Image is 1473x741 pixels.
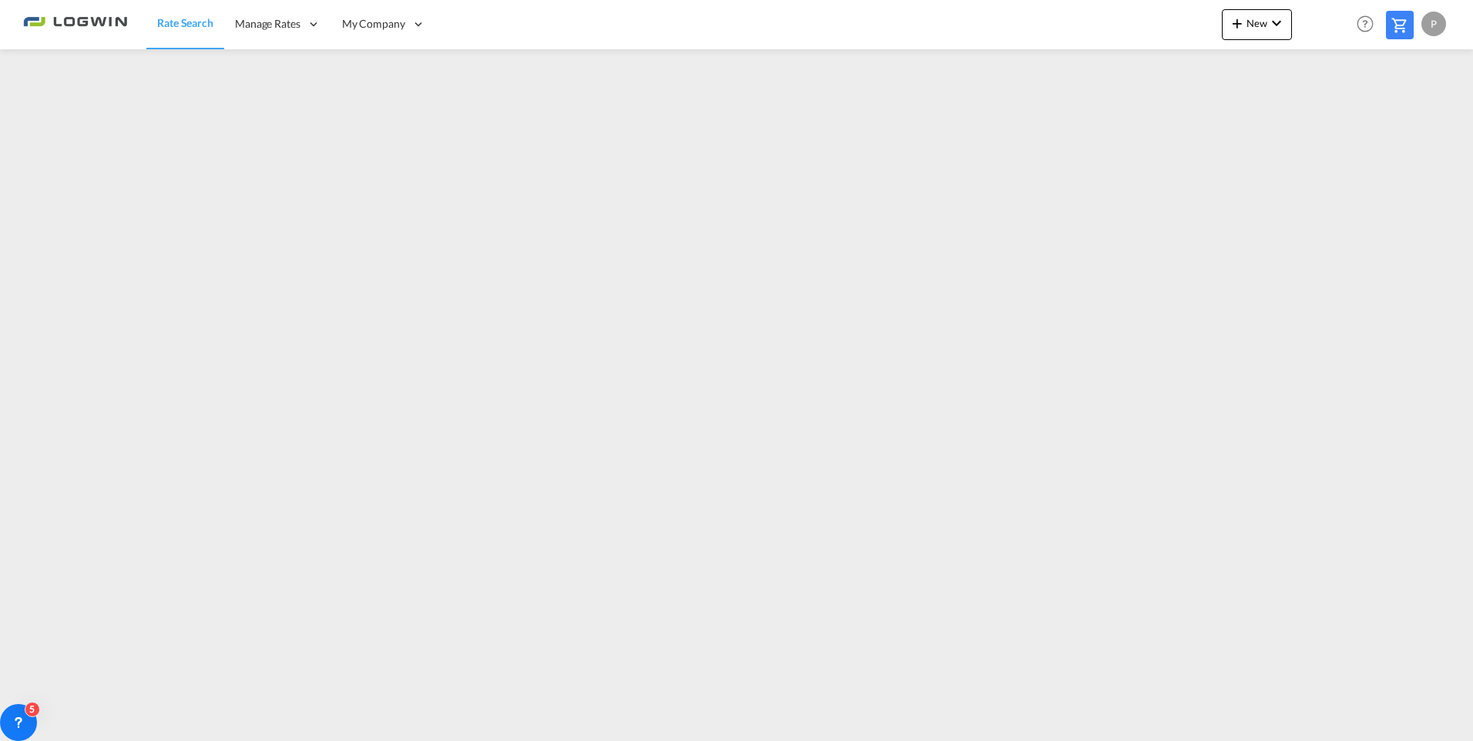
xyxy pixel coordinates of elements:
[1228,17,1286,29] span: New
[1352,11,1378,37] span: Help
[23,7,127,42] img: 2761ae10d95411efa20a1f5e0282d2d7.png
[1267,14,1286,32] md-icon: icon-chevron-down
[1352,11,1386,39] div: Help
[1421,12,1446,36] div: P
[1228,14,1247,32] md-icon: icon-plus 400-fg
[1222,9,1292,40] button: icon-plus 400-fgNewicon-chevron-down
[342,16,405,32] span: My Company
[235,16,300,32] span: Manage Rates
[157,16,213,29] span: Rate Search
